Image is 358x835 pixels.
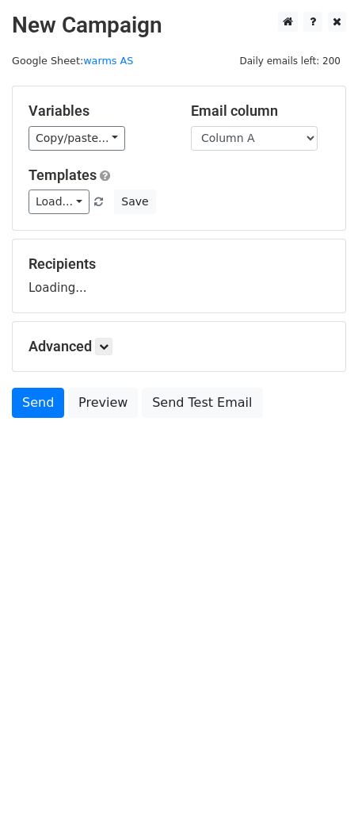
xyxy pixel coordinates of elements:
a: Daily emails left: 200 [234,55,346,67]
a: Templates [29,167,97,183]
a: Load... [29,190,89,214]
a: warms AS [83,55,133,67]
a: Send [12,388,64,418]
small: Google Sheet: [12,55,133,67]
div: Loading... [29,255,329,297]
h5: Advanced [29,338,329,355]
span: Daily emails left: 200 [234,52,346,70]
button: Save [114,190,155,214]
a: Send Test Email [142,388,262,418]
h2: New Campaign [12,12,346,39]
h5: Email column [191,102,329,120]
a: Copy/paste... [29,126,125,151]
h5: Recipients [29,255,329,273]
h5: Variables [29,102,167,120]
a: Preview [68,388,138,418]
